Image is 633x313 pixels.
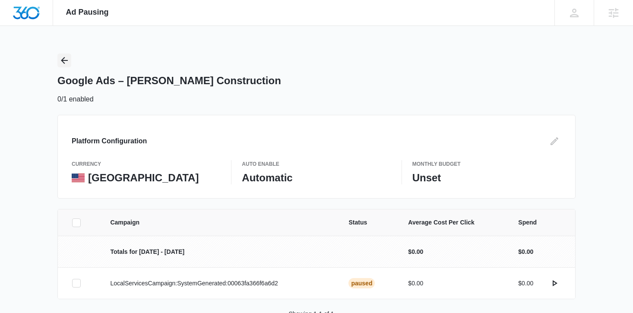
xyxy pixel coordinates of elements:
p: $0.00 [408,279,497,288]
p: 0/1 enabled [57,94,94,104]
button: actions.activate [548,276,561,290]
span: Status [348,218,387,227]
span: Ad Pausing [66,8,109,17]
span: Spend [518,218,561,227]
p: $0.00 [408,247,497,256]
p: $0.00 [518,247,533,256]
p: Totals for [DATE] - [DATE] [110,247,328,256]
p: Monthly Budget [412,160,561,168]
p: Automatic [242,171,391,184]
p: Unset [412,171,561,184]
p: Auto Enable [242,160,391,168]
button: Edit [548,134,561,148]
img: United States [72,174,85,182]
p: $0.00 [518,279,533,288]
div: Paused [348,278,375,288]
h1: Google Ads – [PERSON_NAME] Construction [57,74,281,87]
p: [GEOGRAPHIC_DATA] [88,171,199,184]
p: currency [72,160,221,168]
h3: Platform Configuration [72,136,147,146]
span: Average Cost Per Click [408,218,497,227]
p: LocalServicesCampaign:SystemGenerated:00063fa366f6a6d2 [110,279,328,288]
button: Back [57,54,71,67]
span: Campaign [110,218,328,227]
